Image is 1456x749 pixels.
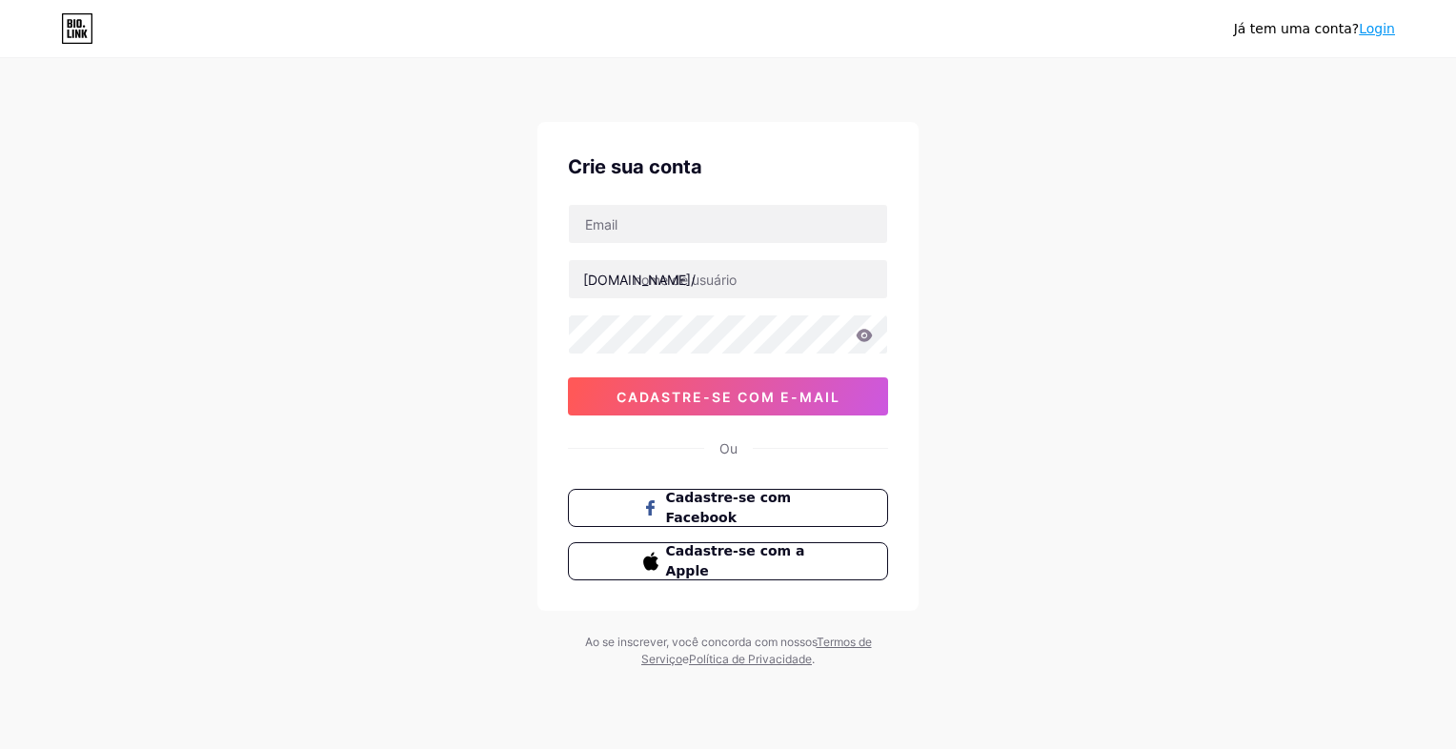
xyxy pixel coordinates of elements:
[569,205,887,243] input: Email
[666,541,814,581] span: Cadastre-se com a Apple
[689,652,812,666] a: Política de Privacidade
[568,152,888,181] div: Crie sua conta
[568,489,888,527] button: Cadastre-se com Facebook
[566,634,890,668] div: Ao se inscrever, você concorda com nossos e .
[617,389,840,405] span: Cadastre-se com e-mail
[1359,21,1395,36] a: Login
[666,488,814,528] span: Cadastre-se com Facebook
[568,377,888,415] button: Cadastre-se com e-mail
[583,270,696,290] div: [DOMAIN_NAME]/
[568,542,888,580] button: Cadastre-se com a Apple
[569,260,887,298] input: nome de usuário
[1234,19,1395,39] div: Já tem uma conta?
[719,438,738,458] div: Ou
